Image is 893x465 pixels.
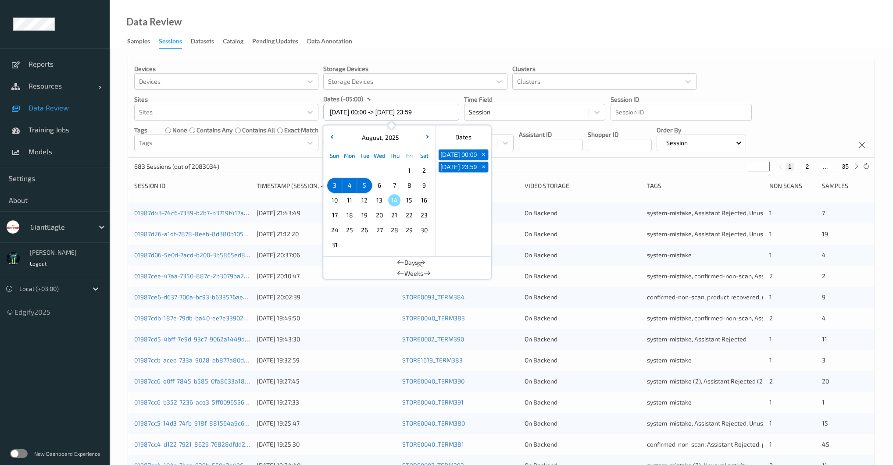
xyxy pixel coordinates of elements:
[388,194,400,206] span: 14
[191,37,214,48] div: Datasets
[372,178,387,193] div: Choose Wednesday August 06 of 2025
[647,440,869,448] span: confirmed-non-scan, Assistant Rejected, product recovered, recovered product
[417,148,432,163] div: Sat
[307,35,361,48] a: Data Annotation
[252,37,298,48] div: Pending Updates
[358,179,371,192] span: 5
[327,208,342,223] div: Choose Sunday August 17 of 2025
[372,238,387,252] div: Choose Wednesday September 03 of 2025
[387,193,402,208] div: Choose Thursday August 14 of 2025
[647,335,747,343] span: system-mistake, Assistant Rejected
[418,164,430,177] span: 2
[588,130,652,139] p: Shopper ID
[822,398,825,406] span: 1
[439,162,479,172] button: [DATE] 23:59
[357,178,372,193] div: Choose Tuesday August 05 of 2025
[252,35,307,48] a: Pending Updates
[663,138,691,147] p: Session
[525,398,641,407] div: On Backend
[134,419,251,427] a: 01987cc5-14d3-74fb-918f-881564a9c669
[769,314,773,322] span: 2
[323,64,507,73] p: Storage Devices
[769,209,772,217] span: 1
[342,208,357,223] div: Choose Monday August 18 of 2025
[134,230,254,238] a: 01987d26-a1df-7878-8eeb-8d380b105b43
[388,224,400,236] span: 28
[769,356,772,364] span: 1
[803,163,811,170] button: 2
[327,163,342,178] div: Choose Sunday July 27 of 2025
[358,194,371,206] span: 12
[402,148,417,163] div: Fri
[257,314,396,323] div: [DATE] 19:49:50
[357,193,372,208] div: Choose Tuesday August 12 of 2025
[525,440,641,449] div: On Backend
[769,251,772,259] span: 1
[257,293,396,302] div: [DATE] 20:02:39
[327,193,342,208] div: Choose Sunday August 10 of 2025
[647,377,821,385] span: system-mistake (2), Assistant Rejected (2), Unusual activity (2)
[372,193,387,208] div: Choose Wednesday August 13 of 2025
[126,18,182,26] div: Data Review
[387,208,402,223] div: Choose Thursday August 21 of 2025
[172,126,187,135] label: none
[342,193,357,208] div: Choose Monday August 11 of 2025
[417,208,432,223] div: Choose Saturday August 23 of 2025
[403,179,415,192] span: 8
[822,440,829,448] span: 45
[357,208,372,223] div: Choose Tuesday August 19 of 2025
[342,223,357,238] div: Choose Monday August 25 of 2025
[388,179,400,192] span: 7
[387,148,402,163] div: Thu
[402,208,417,223] div: Choose Friday August 22 of 2025
[402,440,464,448] a: STORE0040_TERM381
[358,209,371,221] span: 19
[769,181,816,190] div: Non Scans
[342,163,357,178] div: Choose Monday July 28 of 2025
[134,209,251,217] a: 01987d43-74c6-7339-b2b7-b3719f417a47
[134,162,219,171] p: 683 Sessions (out of 2083034)
[327,178,342,193] div: Choose Sunday August 03 of 2025
[525,335,641,344] div: On Backend
[383,134,399,141] span: 2025
[525,314,641,323] div: On Backend
[525,209,641,217] div: On Backend
[402,193,417,208] div: Choose Friday August 15 of 2025
[329,194,341,206] span: 10
[418,224,430,236] span: 30
[402,293,465,301] a: STORE0093_TERM384
[402,419,465,427] a: STORE0040_TERM380
[822,181,868,190] div: Samples
[402,223,417,238] div: Choose Friday August 29 of 2025
[329,224,341,236] span: 24
[257,181,396,190] div: Timestamp (Session, -05:00)
[402,398,464,406] a: STORE0040_TERM391
[786,163,794,170] button: 1
[820,163,831,170] button: ...
[525,251,641,259] div: On Backend
[525,181,641,190] div: Video Storage
[342,178,357,193] div: Choose Monday August 04 of 2025
[769,293,772,301] span: 1
[417,193,432,208] div: Choose Saturday August 16 of 2025
[134,314,254,322] a: 01987cdb-187e-79db-ba40-ee7e33902564
[257,419,396,428] div: [DATE] 19:25:47
[343,194,356,206] span: 11
[479,162,488,172] button: +
[525,230,641,238] div: On Backend
[242,126,275,135] label: contains all
[372,223,387,238] div: Choose Wednesday August 27 of 2025
[525,356,641,365] div: On Backend
[134,251,256,259] a: 01987d06-5e0d-7acd-b200-3b5865ed8dbd
[357,238,372,252] div: Choose Tuesday September 02 of 2025
[223,35,252,48] a: Catalog
[647,419,793,427] span: system-mistake, Assistant Rejected, Unusual activity
[357,163,372,178] div: Choose Tuesday July 29 of 2025
[402,178,417,193] div: Choose Friday August 08 of 2025
[647,398,692,406] span: system-mistake
[402,163,417,178] div: Choose Friday August 01 of 2025
[525,272,641,280] div: On Backend
[647,230,793,238] span: system-mistake, Assistant Rejected, Unusual activity
[402,377,464,385] a: STORE0040_TERM390
[257,356,396,365] div: [DATE] 19:32:59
